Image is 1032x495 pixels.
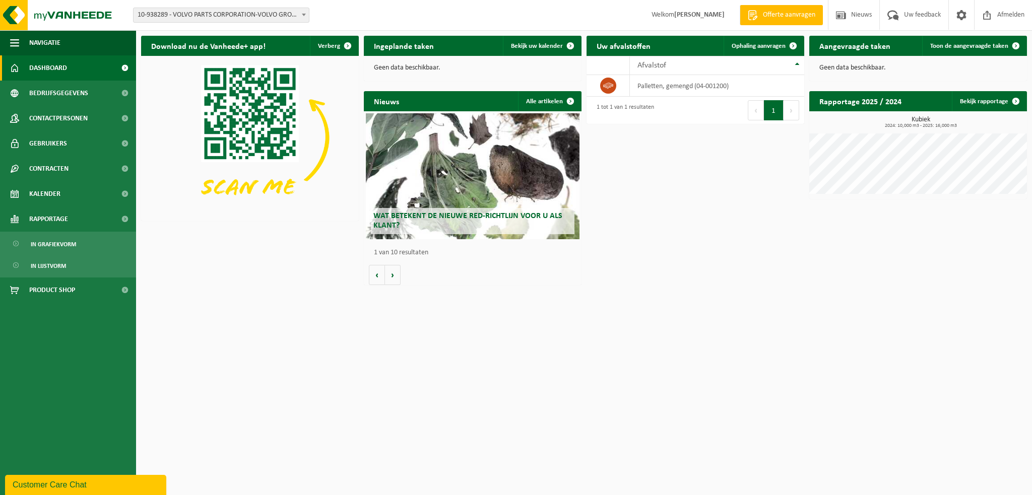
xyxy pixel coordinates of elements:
[732,43,786,49] span: Ophaling aanvragen
[29,206,68,232] span: Rapportage
[630,75,804,97] td: palletten, gemengd (04-001200)
[503,36,580,56] a: Bekijk uw kalender
[318,43,340,49] span: Verberg
[952,91,1026,111] a: Bekijk rapportage
[809,36,900,55] h2: Aangevraagde taken
[748,100,764,120] button: Previous
[369,265,385,285] button: Vorige
[29,55,67,81] span: Dashboard
[29,277,75,303] span: Product Shop
[134,8,309,22] span: 10-938289 - VOLVO PARTS CORPORATION-VOLVO GROUP/CVA - 9041 OOSTAKKER, SMALLEHEERWEG 31
[31,256,66,275] span: In lijstvorm
[760,10,818,20] span: Offerte aanvragen
[29,181,60,206] span: Kalender
[784,100,799,120] button: Next
[385,265,401,285] button: Volgende
[930,43,1008,49] span: Toon de aangevraagde taken
[29,131,67,156] span: Gebruikers
[374,249,576,256] p: 1 van 10 resultaten
[637,61,666,69] span: Afvalstof
[141,56,359,219] img: Download de VHEPlus App
[518,91,580,111] a: Alle artikelen
[29,81,88,106] span: Bedrijfsgegevens
[374,64,571,72] p: Geen data beschikbaar.
[366,113,579,239] a: Wat betekent de nieuwe RED-richtlijn voor u als klant?
[3,234,134,253] a: In grafiekvorm
[141,36,276,55] h2: Download nu de Vanheede+ app!
[364,36,444,55] h2: Ingeplande taken
[724,36,803,56] a: Ophaling aanvragen
[29,106,88,131] span: Contactpersonen
[922,36,1026,56] a: Toon de aangevraagde taken
[587,36,661,55] h2: Uw afvalstoffen
[740,5,823,25] a: Offerte aanvragen
[364,91,409,111] h2: Nieuws
[31,235,76,254] span: In grafiekvorm
[814,123,1027,128] span: 2024: 10,000 m3 - 2025: 16,000 m3
[809,91,912,111] h2: Rapportage 2025 / 2024
[5,473,168,495] iframe: chat widget
[29,156,69,181] span: Contracten
[133,8,309,23] span: 10-938289 - VOLVO PARTS CORPORATION-VOLVO GROUP/CVA - 9041 OOSTAKKER, SMALLEHEERWEG 31
[819,64,1017,72] p: Geen data beschikbaar.
[674,11,725,19] strong: [PERSON_NAME]
[511,43,563,49] span: Bekijk uw kalender
[592,99,654,121] div: 1 tot 1 van 1 resultaten
[764,100,784,120] button: 1
[373,212,562,230] span: Wat betekent de nieuwe RED-richtlijn voor u als klant?
[29,30,60,55] span: Navigatie
[310,36,358,56] button: Verberg
[814,116,1027,128] h3: Kubiek
[3,256,134,275] a: In lijstvorm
